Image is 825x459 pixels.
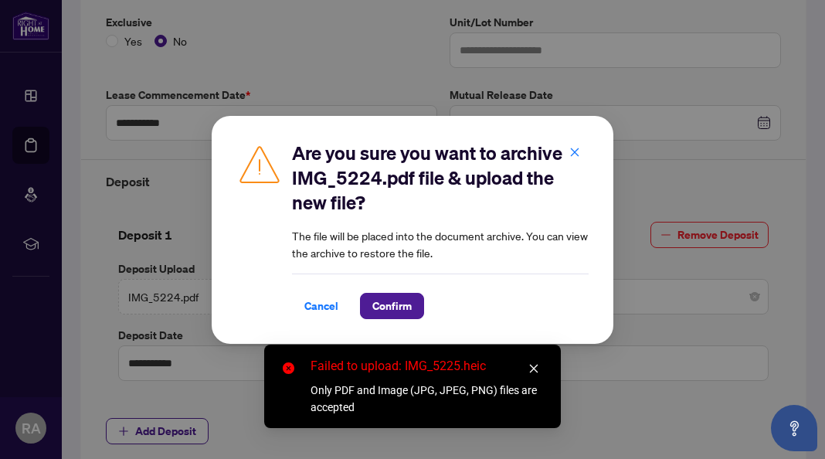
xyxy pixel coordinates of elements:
button: Open asap [771,405,817,451]
span: Cancel [304,294,338,318]
h2: Are you sure you want to archive IMG_5224.pdf file & upload the new file? [292,141,589,215]
div: The file will be placed into the document archive. You can view the archive to restore the file. [292,141,589,319]
div: Only PDF and Image (JPG, JPEG, PNG) files are accepted [311,382,542,416]
span: Confirm [372,294,412,318]
span: close [528,363,539,374]
div: Failed to upload: IMG_5225.heic [311,357,542,376]
span: close-circle [283,362,294,374]
button: Cancel [292,293,351,319]
img: Caution Icon [236,141,283,187]
span: close [569,146,580,157]
button: Confirm [360,293,424,319]
a: Close [525,360,542,377]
